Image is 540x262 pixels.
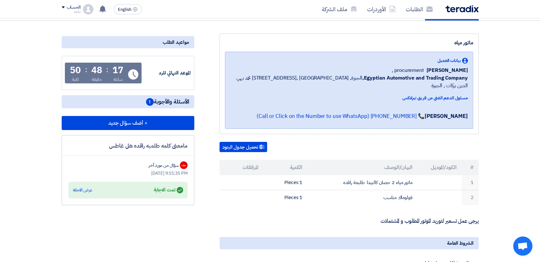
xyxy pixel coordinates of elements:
[427,66,468,74] span: [PERSON_NAME]
[68,142,188,150] div: مامعنى كلمه طلمبه راقده هل غاطس
[62,10,81,13] div: ماجد
[118,7,131,12] span: English
[418,160,462,175] th: الكود/الموديل
[225,39,473,47] div: ماتور مياه
[220,160,264,175] th: المرفقات
[106,64,108,75] div: :
[263,160,307,175] th: الكمية
[462,190,479,205] td: 2
[317,2,362,17] a: ملف الشركة
[92,76,102,83] div: دقيقة
[114,4,142,14] button: English
[401,2,438,17] a: الطلبات
[143,69,191,77] div: الموعد النهائي للرد
[149,162,178,169] div: سؤال من مورد آخر
[230,74,468,89] span: الجيزة, [GEOGRAPHIC_DATA] ,[STREET_ADDRESS] محمد بهي الدين بركات , الجيزة
[462,175,479,190] td: 1
[68,170,188,177] div: [DATE] 9:15:35 PM
[257,112,425,120] a: 📞 [PHONE_NUMBER] (Call or Click on the Number to use WhatsApp)
[513,236,532,256] div: Open chat
[362,2,401,17] a: الأوردرات
[307,190,418,205] td: فولوماك مناسب
[62,116,194,130] button: + أضف سؤال جديد
[230,95,468,101] div: مسئول الدعم الفني من فريق تيرادكس
[73,187,92,193] div: عرض الاجابة
[72,76,79,83] div: ثانية
[462,160,479,175] th: #
[263,190,307,205] td: 1 Pieces
[392,66,424,74] span: procurement ,
[263,175,307,190] td: 1 Pieces
[445,5,479,12] img: Teradix logo
[180,161,188,169] div: مف
[146,98,154,106] span: 1
[307,160,418,175] th: البيان/الوصف
[447,240,474,247] span: الشروط العامة
[85,64,87,75] div: :
[307,175,418,190] td: ماتور مياه 2 حصان كالبيدا طلبمة راقده
[83,4,93,14] img: profile_test.png
[425,112,468,120] strong: [PERSON_NAME]
[146,98,189,106] span: الأسئلة والأجوبة
[153,186,183,195] div: تمت الاجابة
[220,142,267,152] button: تحميل جدول البنود
[70,66,81,75] div: 50
[91,66,102,75] div: 48
[437,57,461,64] span: بيانات العميل
[220,218,479,224] p: يرجى عمل تسعير لتوريد الموتور المطلوب و المشتملات
[362,74,467,82] b: Egyptian Automotive and Trading Company,
[113,76,123,83] div: ساعة
[62,36,194,48] div: مواعيد الطلب
[112,66,123,75] div: 17
[67,5,81,10] div: الحساب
